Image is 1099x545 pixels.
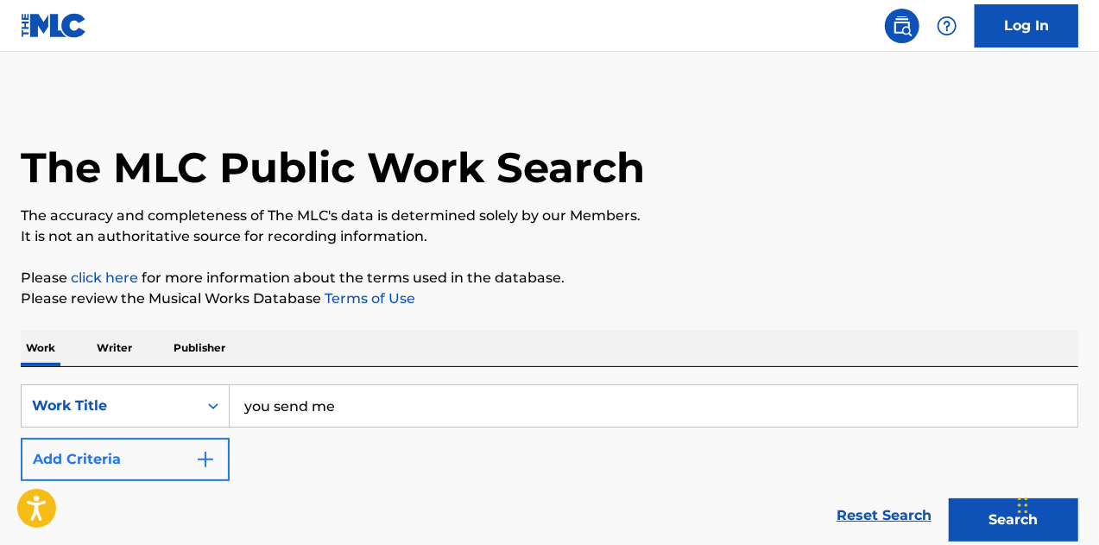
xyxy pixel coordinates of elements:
[21,268,1078,288] p: Please for more information about the terms used in the database.
[321,290,415,307] a: Terms of Use
[930,9,964,43] div: Help
[32,396,187,416] div: Work Title
[892,16,913,36] img: search
[21,13,87,38] img: MLC Logo
[828,497,940,535] a: Reset Search
[21,330,60,366] p: Work
[937,16,957,36] img: help
[195,449,216,470] img: 9d2ae6d4665cec9f34b9.svg
[885,9,919,43] a: Public Search
[92,330,137,366] p: Writer
[168,330,231,366] p: Publisher
[21,206,1078,226] p: The accuracy and completeness of The MLC's data is determined solely by our Members.
[21,438,230,481] button: Add Criteria
[21,142,645,193] h1: The MLC Public Work Search
[1013,462,1099,545] iframe: Chat Widget
[71,269,138,286] a: click here
[975,4,1078,48] a: Log In
[21,226,1078,247] p: It is not an authoritative source for recording information.
[949,498,1078,542] button: Search
[1018,479,1028,531] div: Drag
[21,288,1078,309] p: Please review the Musical Works Database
